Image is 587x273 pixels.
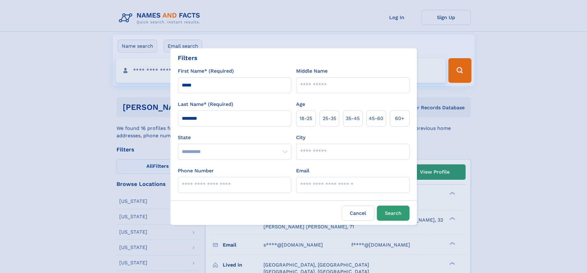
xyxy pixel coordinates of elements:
span: 18‑25 [300,115,312,122]
span: 60+ [395,115,404,122]
span: 25‑35 [323,115,336,122]
label: Middle Name [296,67,328,75]
div: Filters [178,53,198,62]
span: 45‑60 [369,115,383,122]
label: Email [296,167,309,175]
span: 35‑45 [346,115,360,122]
label: Cancel [342,206,374,221]
label: City [296,134,305,141]
label: First Name* (Required) [178,67,234,75]
label: Last Name* (Required) [178,101,233,108]
button: Search [377,206,410,221]
label: Phone Number [178,167,214,175]
label: State [178,134,291,141]
label: Age [296,101,305,108]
